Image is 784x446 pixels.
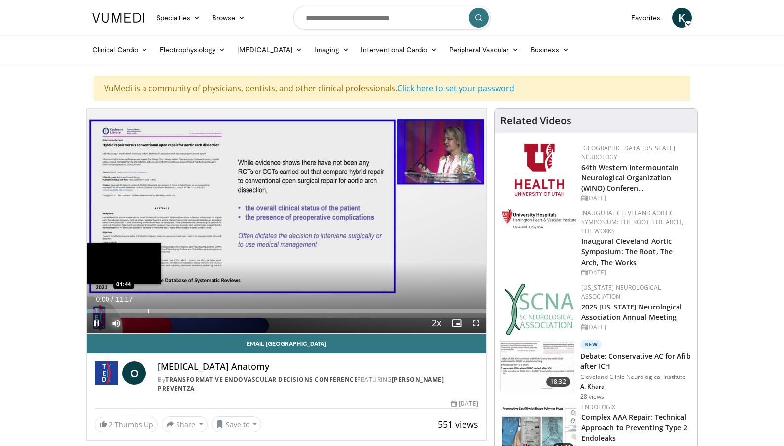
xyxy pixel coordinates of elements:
button: Pause [87,313,107,333]
a: Click here to set your password [397,83,514,94]
a: Peripheral Vascular [443,40,525,60]
p: New [580,340,602,349]
div: Progress Bar [87,309,486,313]
img: 514e11ea-87f1-47fb-adb8-ddffea0a3059.150x105_q85_crop-smart_upscale.jpg [501,340,574,391]
a: Clinical Cardio [86,40,154,60]
a: Inaugural Cleveland Aortic Symposium: The Root, The Arch, The Works [581,237,673,267]
a: Browse [206,8,251,28]
a: 64th Western Intermountain Neurological Organization (WINO) Conferen… [581,163,679,193]
a: Imaging [308,40,355,60]
span: 2 [109,420,113,429]
div: [DATE] [581,323,689,332]
img: b123db18-9392-45ae-ad1d-42c3758a27aa.jpg.150x105_q85_autocrop_double_scale_upscale_version-0.2.jpg [504,283,574,335]
img: bda5e529-a0e2-472c-9a03-0f25eb80221d.jpg.150x105_q85_autocrop_double_scale_upscale_version-0.2.jpg [502,209,576,229]
video-js: Video Player [87,109,486,334]
div: [DATE] [581,268,689,277]
a: O [122,361,146,385]
p: 28 views [580,393,605,401]
a: Favorites [625,8,666,28]
span: 11:17 [115,295,133,303]
p: Cleveland Clinic Neurological Institute [580,373,691,381]
a: Email [GEOGRAPHIC_DATA] [87,334,486,353]
button: Fullscreen [466,313,486,333]
div: By FEATURING [158,376,478,393]
a: [PERSON_NAME] Preventza [158,376,444,393]
button: Share [162,416,208,432]
a: Electrophysiology [154,40,231,60]
a: Endologix [581,403,616,411]
button: Playback Rate [427,313,447,333]
a: K [672,8,692,28]
a: 18:32 New Debate: Conservative AC for Afib after ICH Cleveland Clinic Neurological Institute A. K... [500,340,691,401]
input: Search topics, interventions [293,6,491,30]
h4: [MEDICAL_DATA] Anatomy [158,361,478,372]
h4: Related Videos [500,115,571,127]
a: Business [525,40,575,60]
a: [MEDICAL_DATA] [231,40,308,60]
a: [GEOGRAPHIC_DATA][US_STATE] Neurology [581,144,676,161]
p: A. Kharal [580,383,691,391]
span: / [111,295,113,303]
img: Transformative Endovascular Decisions Conference [95,361,118,385]
div: [DATE] [581,194,689,203]
a: [US_STATE] Neurological Association [581,283,661,301]
a: Inaugural Cleveland Aortic Symposium: The Root, The Arch, The Works [581,209,683,235]
span: 18:32 [546,377,570,387]
h3: Debate: Conservative AC for Afib after ICH [580,351,691,371]
a: 2 Thumbs Up [95,417,158,432]
button: Save to [212,416,262,432]
div: VuMedi is a community of physicians, dentists, and other clinical professionals. [94,76,690,101]
a: Interventional Cardio [355,40,443,60]
a: Complex AAA Repair: Technical Approach to Preventing Type 2 Endoleaks [581,412,688,443]
span: 551 views [438,418,478,430]
span: 0:00 [96,295,109,303]
div: [DATE] [451,399,478,408]
img: f6362829-b0a3-407d-a044-59546adfd345.png.150x105_q85_autocrop_double_scale_upscale_version-0.2.png [515,144,564,196]
button: Enable picture-in-picture mode [447,313,466,333]
a: Specialties [150,8,206,28]
img: VuMedi Logo [92,13,144,23]
button: Mute [107,313,126,333]
a: 2025 [US_STATE] Neurological Association Annual Meeting [581,302,682,322]
a: Transformative Endovascular Decisions Conference [165,376,357,384]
